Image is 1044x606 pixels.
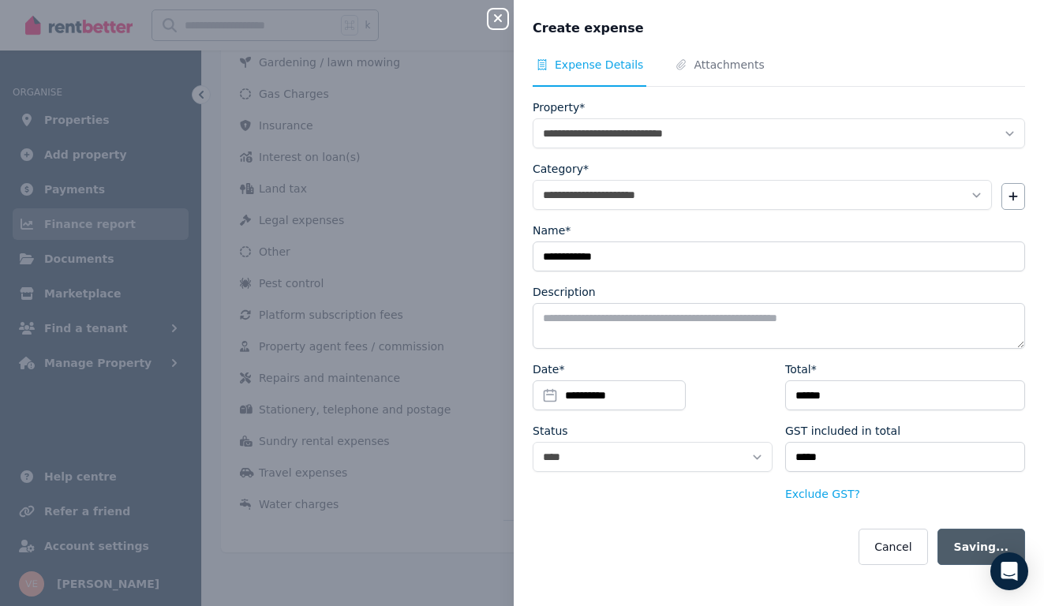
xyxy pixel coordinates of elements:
label: Property* [533,99,585,115]
button: Exclude GST? [785,486,860,502]
span: Attachments [694,57,764,73]
label: Description [533,284,596,300]
span: Expense Details [555,57,643,73]
label: Category* [533,161,589,177]
label: Name* [533,223,571,238]
label: Total* [785,361,817,377]
div: Open Intercom Messenger [990,552,1028,590]
nav: Tabs [533,57,1025,87]
label: Status [533,423,568,439]
label: GST included in total [785,423,900,439]
span: Create expense [533,19,644,38]
button: Cancel [859,529,927,565]
label: Date* [533,361,564,377]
